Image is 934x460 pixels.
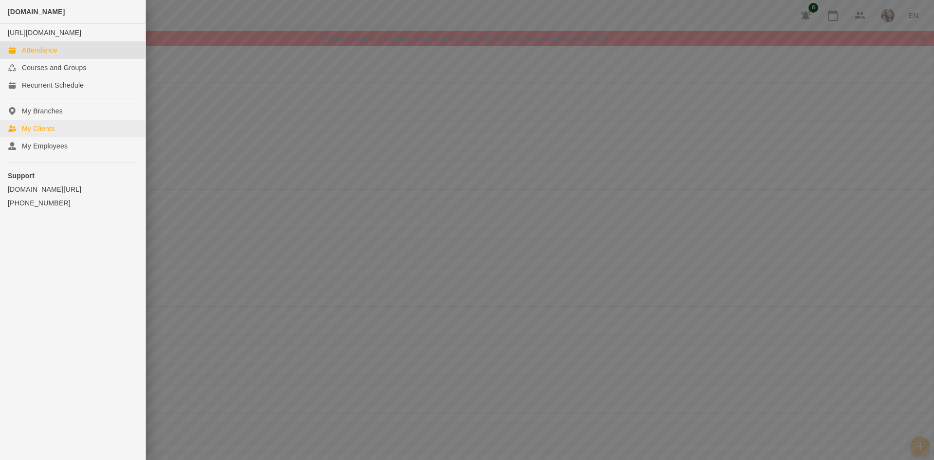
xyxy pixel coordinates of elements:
[22,141,68,151] div: My Employees
[22,45,57,55] div: Attendance
[8,184,138,194] a: [DOMAIN_NAME][URL]
[8,171,138,181] p: Support
[22,124,54,133] div: My Clients
[8,8,65,16] span: [DOMAIN_NAME]
[8,198,138,208] a: [PHONE_NUMBER]
[8,29,81,37] a: [URL][DOMAIN_NAME]
[22,63,87,73] div: Courses and Groups
[22,106,63,116] div: My Branches
[22,80,84,90] div: Recurrent Schedule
